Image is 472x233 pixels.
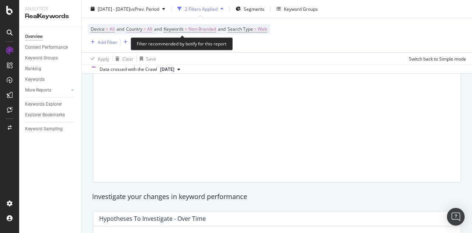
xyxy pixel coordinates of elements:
[88,3,168,15] button: [DATE] - [DATE]vsPrev. Period
[25,76,76,83] a: Keywords
[185,6,218,12] div: 2 Filters Applied
[98,6,130,12] span: [DATE] - [DATE]
[274,3,321,15] button: Keyword Groups
[258,24,267,34] span: Web
[122,55,133,62] div: Clear
[110,24,115,34] span: All
[164,26,184,32] span: Keywords
[146,55,156,62] div: Save
[100,66,157,73] div: Data crossed with the Crawl
[25,54,58,62] div: Keyword Groups
[117,26,124,32] span: and
[25,111,76,119] a: Explorer Bookmarks
[218,26,226,32] span: and
[25,86,69,94] a: More Reports
[25,12,76,21] div: RealKeywords
[447,208,465,226] div: Open Intercom Messenger
[137,53,156,65] button: Save
[106,26,108,32] span: =
[147,24,152,34] span: All
[98,39,117,45] div: Add Filter
[25,54,76,62] a: Keyword Groups
[233,3,267,15] button: Segments
[91,26,105,32] span: Device
[25,125,76,133] a: Keyword Sampling
[121,38,164,47] button: Add Filter Group
[88,53,109,65] button: Apply
[25,125,63,133] div: Keyword Sampling
[88,38,117,47] button: Add Filter
[131,37,233,50] div: Filter recommended by botify for this report
[284,6,318,12] div: Keyword Groups
[244,6,264,12] span: Segments
[112,53,133,65] button: Clear
[254,26,257,32] span: =
[174,3,226,15] button: 2 Filters Applied
[157,65,183,74] button: [DATE]
[228,26,253,32] span: Search Type
[406,53,466,65] button: Switch back to Simple mode
[25,76,45,83] div: Keywords
[126,26,142,32] span: Country
[25,86,51,94] div: More Reports
[25,65,41,73] div: Ranking
[160,66,174,73] span: 2025 Sep. 8th
[25,65,76,73] a: Ranking
[130,6,159,12] span: vs Prev. Period
[25,100,62,108] div: Keywords Explorer
[98,55,109,62] div: Apply
[25,44,76,51] a: Content Performance
[25,6,76,12] div: Analytics
[154,26,162,32] span: and
[99,215,206,222] div: Hypotheses to Investigate - Over Time
[25,111,65,119] div: Explorer Bookmarks
[25,100,76,108] a: Keywords Explorer
[143,26,146,32] span: =
[188,24,216,34] span: Non-Branded
[25,44,68,51] div: Content Performance
[25,33,43,41] div: Overview
[409,55,466,62] div: Switch back to Simple mode
[25,33,76,41] a: Overview
[92,192,462,202] div: Investigate your changes in keyword performance
[185,26,187,32] span: =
